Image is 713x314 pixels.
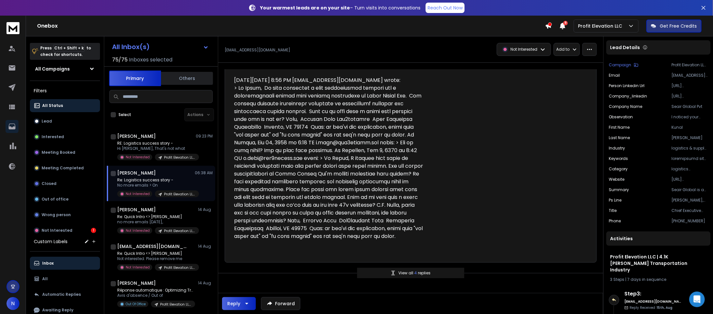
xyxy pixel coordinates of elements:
button: Reply [222,297,256,310]
button: Others [161,71,213,85]
span: 3 Steps [610,277,624,282]
label: Select [119,112,131,117]
div: | [610,277,707,282]
p: loremipsumd sit ametconse, adi elitsed, doeius tem incididu, utlabor etdolorem, aliqua enima mini... [671,156,708,161]
p: Not Interested [126,155,150,160]
p: Profit Elevation LLC | 4.1K [PERSON_NAME] Transportation Industry [671,62,708,68]
p: [URL][DOMAIN_NAME][PERSON_NAME] [671,83,708,88]
p: Meeting Completed [42,165,84,171]
p: Add to [557,47,570,52]
p: 14 Aug [198,244,213,249]
button: Primary [109,71,161,86]
p: company_linkedin [609,94,647,99]
p: Ps Line [609,198,621,203]
p: Automatic Replies [42,292,81,297]
h6: Step 3 : [624,290,681,298]
p: Person Linkedin Url [609,83,644,88]
button: All [30,272,100,285]
p: Not interested. Please remove me [117,256,195,261]
p: Closed [42,181,56,186]
h1: [PERSON_NAME] [117,206,156,213]
button: Get Free Credits [646,20,702,33]
h6: [EMAIL_ADDRESS][DOMAIN_NAME] [624,299,681,304]
h1: Profit Elevation LLC | 4.1K [PERSON_NAME] Transportation Industry [610,254,707,273]
p: Inbox [42,261,54,266]
p: 14 Aug [198,281,213,286]
p: [URL][DOMAIN_NAME] [671,177,708,182]
h3: Custom Labels [34,238,68,245]
p: Keywords [609,156,628,161]
button: Closed [30,177,100,190]
h1: [PERSON_NAME] [117,280,156,286]
h1: [EMAIL_ADDRESS][DOMAIN_NAME] [117,243,189,250]
p: Not Interested [126,265,150,270]
div: 1 [91,228,96,233]
p: logistics companies [671,166,708,172]
p: Kunal [671,125,708,130]
p: Awaiting Reply [42,307,73,313]
p: industry [609,146,625,151]
p: 14 Aug [198,207,213,212]
button: Out of office [30,193,100,206]
p: 06:38 AM [195,170,213,176]
h3: Filters [30,86,100,95]
p: View all replies [398,270,431,276]
span: Ctrl + Shift + k [53,44,85,52]
a: Reach Out Now [426,3,465,13]
p: RE: Logistics success story - [117,141,195,146]
button: Meeting Booked [30,146,100,159]
p: Re: Logistics success story - [117,177,195,183]
span: 9 [563,21,568,25]
p: no more emails [DATE], [117,219,195,225]
button: Inbox [30,257,100,270]
p: Profit Elevation LLC | 4.1K [PERSON_NAME] Transportation Industry [164,229,195,233]
p: Campaign [609,62,631,68]
button: N [6,297,19,310]
p: Profit Elevation LLC | 4.1K [PERSON_NAME] Transportation Industry [160,302,191,307]
p: Get Free Credits [660,23,697,29]
p: [PHONE_NUMBER] [671,218,708,224]
p: Seair Global Pvt [671,104,708,109]
button: Wrong person [30,208,100,221]
p: Wrong person [42,212,71,217]
span: 15th, Aug [657,305,672,310]
div: Open Intercom Messenger [689,292,705,307]
p: Summary [609,187,629,192]
p: [EMAIL_ADDRESS][DOMAIN_NAME] [225,47,290,53]
p: [PERSON_NAME] [671,135,708,140]
span: 75 / 75 [112,56,128,64]
p: title [609,208,617,213]
button: Interested [30,130,100,143]
p: Chief Executive Officer [671,208,708,213]
p: Out Of Office [126,302,146,307]
h1: Onebox [37,22,545,30]
p: [EMAIL_ADDRESS][DOMAIN_NAME] [671,73,708,78]
p: Company Name [609,104,642,109]
p: [PERSON_NAME], would you be the best person to speak to about expense reduction, and profit growt... [671,198,708,203]
p: Category [609,166,628,172]
p: Profit Elevation LLC | 4.1K [PERSON_NAME] Transportation Industry [164,192,195,197]
img: logo [6,22,19,34]
p: Not Interested [126,191,150,196]
p: First Name [609,125,630,130]
p: No more emails > On [117,183,195,188]
h1: [PERSON_NAME] [117,170,156,176]
p: – Turn visits into conversations [260,5,420,11]
button: Meeting Completed [30,162,100,175]
p: Out of office [42,197,69,202]
p: Reach Out Now [428,5,463,11]
p: All Status [42,103,63,108]
span: 4 [414,270,418,276]
p: Re: Quick Intro <> [PERSON_NAME] [117,214,195,219]
h1: [PERSON_NAME] [117,133,156,139]
p: Press to check for shortcuts. [40,45,91,58]
p: Interested [42,134,64,139]
p: Email [609,73,620,78]
button: All Campaigns [30,62,100,75]
p: Not Interested [511,47,538,52]
p: Seair Global is a logistics and supply chain company that offers technology-enabled freight forwa... [671,187,708,192]
p: Réponse automatique : Optimizing Trafic Innovation's [117,288,195,293]
p: website [609,177,624,182]
p: All [42,276,48,281]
